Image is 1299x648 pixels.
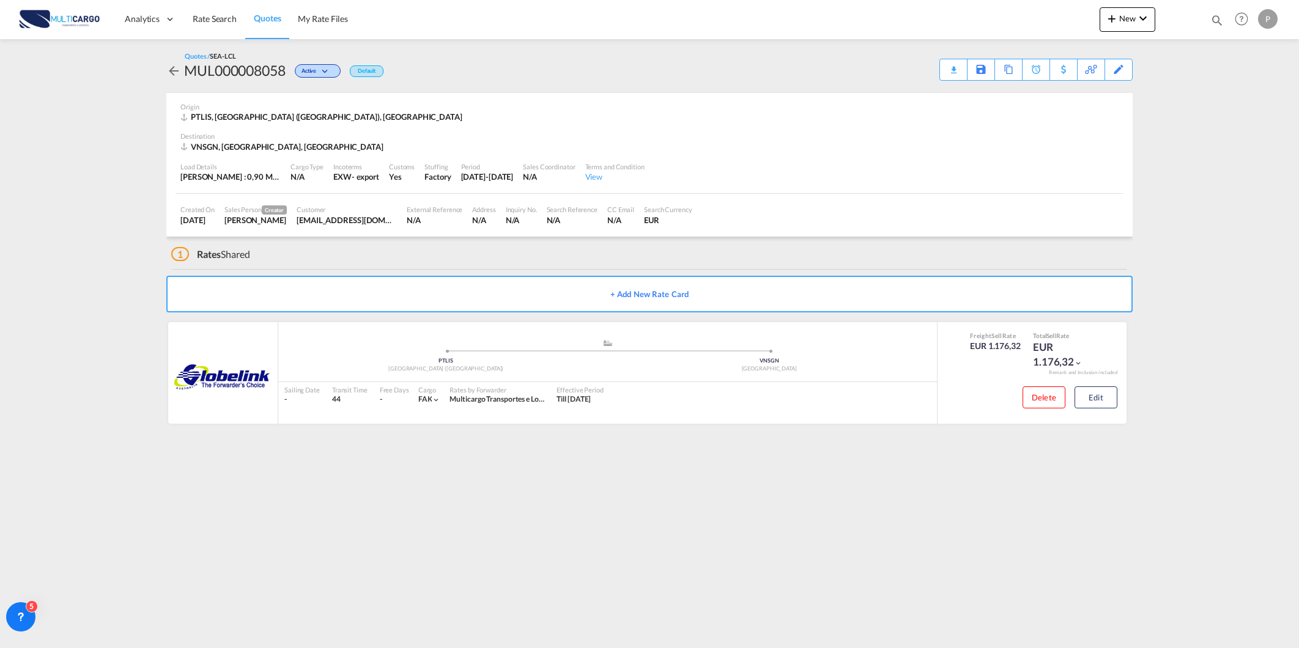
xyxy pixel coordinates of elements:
[210,52,235,60] span: SEA-LCL
[1231,9,1258,31] div: Help
[424,162,451,171] div: Stuffing
[506,205,537,214] div: Inquiry No.
[946,61,961,70] md-icon: icon-download
[608,365,931,373] div: [GEOGRAPHIC_DATA]
[1258,9,1278,29] div: P
[1210,13,1224,27] md-icon: icon-magnify
[968,59,994,80] div: Save As Template
[1033,331,1094,340] div: Total Rate
[332,394,368,405] div: 44
[450,385,544,394] div: Rates by Forwarder
[523,171,575,182] div: N/A
[180,102,1119,111] div: Origin
[946,59,961,70] div: Quote PDF is not available at this time
[1136,11,1150,26] md-icon: icon-chevron-down
[180,171,281,182] div: [PERSON_NAME] : 0,90 MT | Volumetric Wt : 7,68 CBM | Chargeable Wt : 7,68 W/M
[418,385,441,394] div: Cargo
[547,205,598,214] div: Search Reference
[461,162,514,171] div: Period
[557,385,603,394] div: Effective Period
[506,215,537,226] div: N/A
[193,13,237,24] span: Rate Search
[1231,9,1252,29] span: Help
[291,162,324,171] div: Cargo Type
[166,64,181,78] md-icon: icon-arrow-left
[1075,386,1117,408] button: Edit
[557,394,591,405] div: Till 06 Sep 2025
[608,357,931,365] div: VNSGN
[970,340,1021,352] div: EUR 1.176,32
[174,363,272,393] img: GLOBELINK
[557,394,591,403] span: Till [DATE]
[1023,386,1065,408] button: Delete
[224,205,287,215] div: Sales Person
[970,331,1021,340] div: Freight Rate
[1105,13,1150,23] span: New
[333,171,352,182] div: EXW
[180,111,465,122] div: PTLIS, Lisbon (Lisboa), Europe
[644,205,692,214] div: Search Currency
[180,215,215,226] div: 7 Aug 2025
[424,171,451,182] div: Factory Stuffing
[547,215,598,226] div: N/A
[389,171,415,182] div: Yes
[284,385,320,394] div: Sailing Date
[432,396,440,404] md-icon: icon-chevron-down
[472,215,495,226] div: N/A
[1210,13,1224,32] div: icon-magnify
[302,67,319,79] span: Active
[262,205,287,215] span: Creator
[407,215,462,226] div: N/A
[1033,340,1094,369] div: EUR 1.176,32
[166,61,184,80] div: icon-arrow-left
[319,68,334,75] md-icon: icon-chevron-down
[171,248,250,261] div: Shared
[601,340,615,346] md-icon: assets/icons/custom/ship-fill.svg
[472,205,495,214] div: Address
[607,215,634,226] div: N/A
[224,215,287,226] div: Patricia Barroso
[1100,7,1155,32] button: icon-plus 400-fgNewicon-chevron-down
[197,248,221,260] span: Rates
[350,65,383,77] div: Default
[461,171,514,182] div: 6 Sep 2025
[380,385,409,394] div: Free Days
[1046,332,1056,339] span: Sell
[184,61,286,80] div: MUL000008058
[332,385,368,394] div: Transit Time
[297,215,397,226] div: mylt@interlink.com.vn mylt@interlink.com.vn
[1074,359,1082,367] md-icon: icon-chevron-down
[607,205,634,214] div: CC Email
[254,13,281,23] span: Quotes
[333,162,379,171] div: Incoterms
[297,205,397,214] div: Customer
[450,394,559,403] span: Multicargo Transportes e Logistica
[418,394,432,403] span: FAK
[125,13,160,25] span: Analytics
[380,394,382,405] div: -
[1040,369,1127,376] div: Remark and Inclusion included
[284,394,320,405] div: -
[295,64,341,78] div: Change Status Here
[585,171,645,182] div: View
[171,247,189,261] span: 1
[284,365,608,373] div: [GEOGRAPHIC_DATA] ([GEOGRAPHIC_DATA])
[286,61,344,80] div: Change Status Here
[1105,11,1119,26] md-icon: icon-plus 400-fg
[291,171,324,182] div: N/A
[389,162,415,171] div: Customs
[284,357,608,365] div: PTLIS
[585,162,645,171] div: Terms and Condition
[180,162,281,171] div: Load Details
[298,13,348,24] span: My Rate Files
[352,171,379,182] div: - export
[18,6,101,33] img: 82db67801a5411eeacfdbd8acfa81e61.png
[180,131,1119,141] div: Destination
[191,112,462,122] span: PTLIS, [GEOGRAPHIC_DATA] ([GEOGRAPHIC_DATA]), [GEOGRAPHIC_DATA]
[185,51,236,61] div: Quotes /SEA-LCL
[180,141,387,152] div: VNSGN, Ho Chi Minh City, Asia
[180,205,215,214] div: Created On
[523,162,575,171] div: Sales Coordinator
[166,276,1133,312] button: + Add New Rate Card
